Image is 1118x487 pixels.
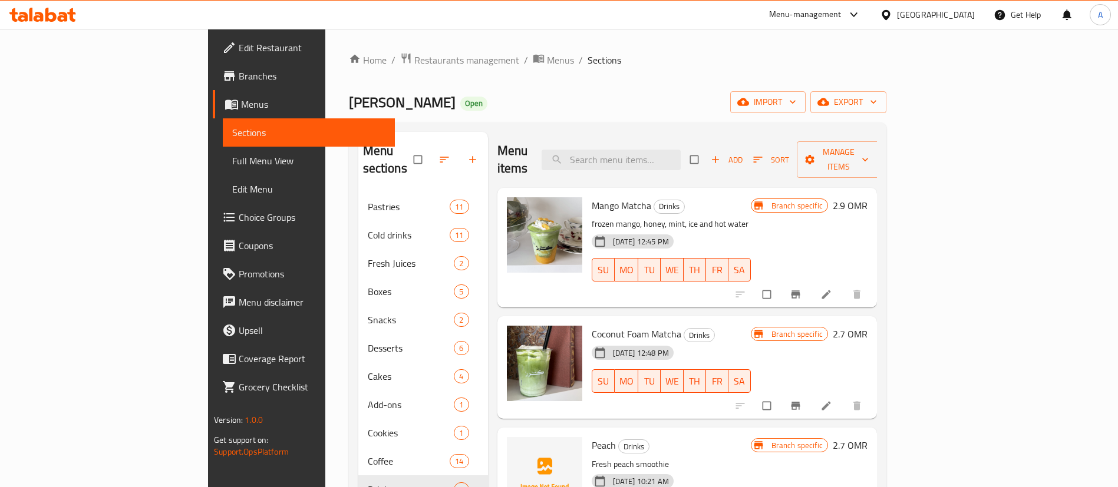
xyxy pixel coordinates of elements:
span: SU [597,373,610,390]
span: TH [688,261,701,279]
button: Manage items [797,141,880,178]
span: Manage items [806,145,871,174]
span: Boxes [368,284,454,299]
div: Menu-management [769,8,842,22]
div: items [454,284,469,299]
div: [GEOGRAPHIC_DATA] [897,8,975,21]
span: Drinks [619,440,649,453]
a: Coverage Report [213,344,395,373]
span: MO [619,373,634,390]
button: MO [615,258,638,281]
span: FR [711,373,724,390]
button: FR [706,258,728,281]
span: 5 [454,286,468,297]
div: Cookies1 [358,419,488,447]
div: Cakes4 [358,362,488,390]
button: Branch-specific-item [783,281,811,307]
a: Menus [533,52,574,68]
span: Cookies [368,426,454,440]
button: FR [706,369,728,393]
span: TH [688,373,701,390]
div: Coffee14 [358,447,488,475]
span: Edit Restaurant [239,41,385,55]
span: Sort [753,153,789,167]
div: Drinks [618,439,649,453]
a: Edit menu item [820,400,835,412]
span: Fresh Juices [368,256,454,270]
span: MO [619,261,634,279]
span: [DATE] 10:21 AM [608,476,674,487]
a: Grocery Checklist [213,373,395,401]
div: Snacks2 [358,306,488,334]
button: delete [844,281,872,307]
input: search [542,150,681,170]
span: [PERSON_NAME] [349,89,456,115]
a: Menu disclaimer [213,288,395,316]
span: Coupons [239,238,385,253]
span: 11 [450,201,468,213]
span: Drinks [654,200,684,213]
button: import [730,91,806,113]
span: 1.0.0 [245,412,263,428]
span: 4 [454,371,468,382]
button: export [810,91,886,113]
div: Drinks [654,200,685,214]
a: Edit Restaurant [213,34,395,62]
span: FR [711,261,724,279]
a: Branches [213,62,395,90]
span: Branch specific [767,440,827,451]
span: Upsell [239,323,385,337]
span: TU [643,261,656,279]
button: WE [661,369,684,393]
span: Select to update [756,395,780,417]
span: 2 [454,314,468,326]
span: Sort sections [431,147,460,173]
h6: 2.7 OMR [833,437,868,453]
h6: 2.7 OMR [833,326,868,342]
div: items [454,313,469,327]
span: Open [460,98,487,108]
div: Open [460,97,487,111]
button: SU [592,258,615,281]
span: 1 [454,399,468,410]
button: WE [661,258,684,281]
span: Get support on: [214,432,268,448]
span: Select section [683,148,708,171]
span: 1 [454,428,468,439]
button: Add [708,151,746,169]
p: Fresh peach smoothie [592,457,751,472]
nav: breadcrumb [349,52,886,68]
span: Coffee [368,454,450,468]
span: Desserts [368,341,454,355]
h2: Menu items [497,142,528,177]
span: Edit Menu [232,182,385,196]
span: Restaurants management [414,53,519,67]
span: 11 [450,230,468,241]
span: Peach [592,436,616,454]
a: Full Menu View [223,147,395,175]
span: Snacks [368,313,454,327]
li: / [524,53,528,67]
span: Coverage Report [239,352,385,366]
span: Branch specific [767,329,827,340]
span: Menus [547,53,574,67]
span: TU [643,373,656,390]
span: A [1098,8,1103,21]
button: SA [728,369,751,393]
span: Cold drinks [368,228,450,242]
span: Drinks [684,329,714,342]
span: Add-ons [368,397,454,412]
div: Boxes5 [358,277,488,306]
span: Pastries [368,200,450,214]
a: Choice Groups [213,203,395,231]
span: Branch specific [767,200,827,211]
button: Add section [460,147,488,173]
button: TU [638,258,661,281]
span: SA [733,261,746,279]
span: Select all sections [407,148,431,171]
span: [DATE] 12:45 PM [608,236,674,247]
